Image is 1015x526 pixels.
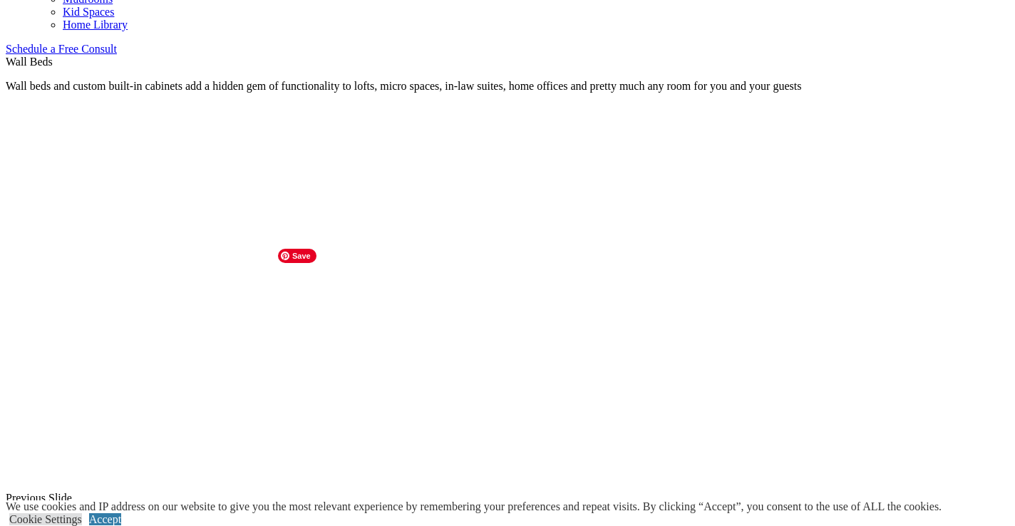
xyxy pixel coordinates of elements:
[6,43,117,55] a: Schedule a Free Consult (opens a dropdown menu)
[6,80,1009,93] p: Wall beds and custom built-in cabinets add a hidden gem of functionality to lofts, micro spaces, ...
[89,513,121,525] a: Accept
[6,56,53,68] span: Wall Beds
[6,500,942,513] div: We use cookies and IP address on our website to give you the most relevant experience by remember...
[63,19,128,31] a: Home Library
[9,513,82,525] a: Cookie Settings
[278,249,316,263] span: Save
[6,492,1009,505] div: Previous Slide
[63,6,114,18] a: Kid Spaces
